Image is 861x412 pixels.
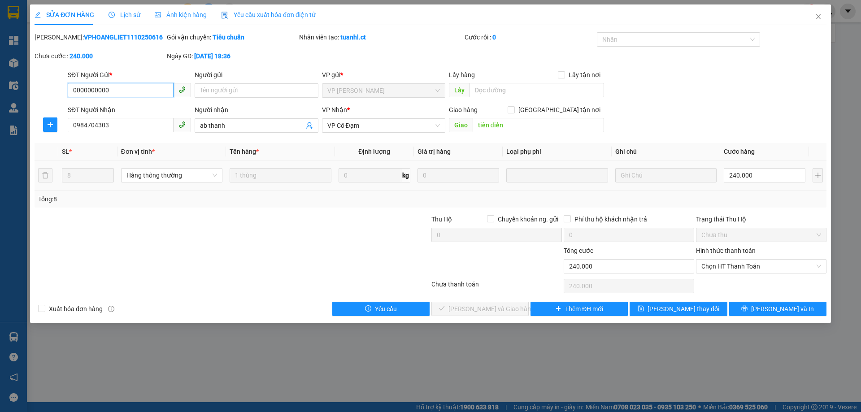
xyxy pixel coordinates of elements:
[470,83,604,97] input: Dọc đường
[221,12,228,19] img: icon
[38,194,332,204] div: Tổng: 8
[43,117,57,132] button: plus
[515,105,604,115] span: [GEOGRAPHIC_DATA] tận nơi
[178,121,186,128] span: phone
[213,34,244,41] b: Tiêu chuẩn
[449,118,473,132] span: Giao
[431,302,529,316] button: check[PERSON_NAME] và Giao hàng
[741,305,748,312] span: printer
[195,70,318,80] div: Người gửi
[62,148,69,155] span: SL
[449,83,470,97] span: Lấy
[340,34,366,41] b: tuanhl.ct
[630,302,727,316] button: save[PERSON_NAME] thay đổi
[571,214,651,224] span: Phí thu hộ khách nhận trả
[815,13,822,20] span: close
[806,4,831,30] button: Close
[322,70,445,80] div: VP gửi
[565,70,604,80] span: Lấy tận nơi
[417,148,451,155] span: Giá trị hàng
[299,32,463,42] div: Nhân viên tạo:
[375,304,397,314] span: Yêu cầu
[84,34,163,41] b: VPHOANGLIET1110250616
[109,12,115,18] span: clock-circle
[45,304,106,314] span: Xuất hóa đơn hàng
[35,51,165,61] div: Chưa cước :
[565,304,603,314] span: Thêm ĐH mới
[503,143,611,160] th: Loại phụ phí
[167,32,297,42] div: Gói vận chuyển:
[35,11,94,18] span: SỬA ĐƠN HÀNG
[68,70,191,80] div: SĐT Người Gửi
[696,214,826,224] div: Trạng thái Thu Hộ
[531,302,628,316] button: plusThêm ĐH mới
[449,71,475,78] span: Lấy hàng
[358,148,390,155] span: Định lượng
[126,169,217,182] span: Hàng thông thường
[417,168,499,182] input: 0
[494,214,562,224] span: Chuyển khoản ng. gửi
[465,32,595,42] div: Cước rồi :
[473,118,604,132] input: Dọc đường
[38,168,52,182] button: delete
[43,121,57,128] span: plus
[230,148,259,155] span: Tên hàng
[701,228,821,242] span: Chưa thu
[70,52,93,60] b: 240.000
[751,304,814,314] span: [PERSON_NAME] và In
[430,279,563,295] div: Chưa thanh toán
[108,306,114,312] span: info-circle
[612,143,720,160] th: Ghi chú
[813,168,822,182] button: plus
[327,84,440,97] span: VP Hoàng Liệt
[167,51,297,61] div: Ngày GD:
[332,302,430,316] button: exclamation-circleYêu cầu
[155,11,207,18] span: Ảnh kiện hàng
[401,168,410,182] span: kg
[555,305,561,312] span: plus
[492,34,496,41] b: 0
[431,216,452,223] span: Thu Hộ
[696,247,756,254] label: Hình thức thanh toán
[724,148,755,155] span: Cước hàng
[365,305,371,312] span: exclamation-circle
[615,168,717,182] input: Ghi Chú
[306,122,313,129] span: user-add
[155,12,161,18] span: picture
[68,105,191,115] div: SĐT Người Nhận
[109,11,140,18] span: Lịch sử
[322,106,347,113] span: VP Nhận
[449,106,478,113] span: Giao hàng
[638,305,644,312] span: save
[178,86,186,93] span: phone
[701,260,821,273] span: Chọn HT Thanh Toán
[35,12,41,18] span: edit
[121,148,155,155] span: Đơn vị tính
[648,304,719,314] span: [PERSON_NAME] thay đổi
[195,105,318,115] div: Người nhận
[729,302,826,316] button: printer[PERSON_NAME] và In
[194,52,230,60] b: [DATE] 18:36
[221,11,316,18] span: Yêu cầu xuất hóa đơn điện tử
[327,119,440,132] span: VP Cổ Đạm
[230,168,331,182] input: VD: Bàn, Ghế
[564,247,593,254] span: Tổng cước
[35,32,165,42] div: [PERSON_NAME]:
